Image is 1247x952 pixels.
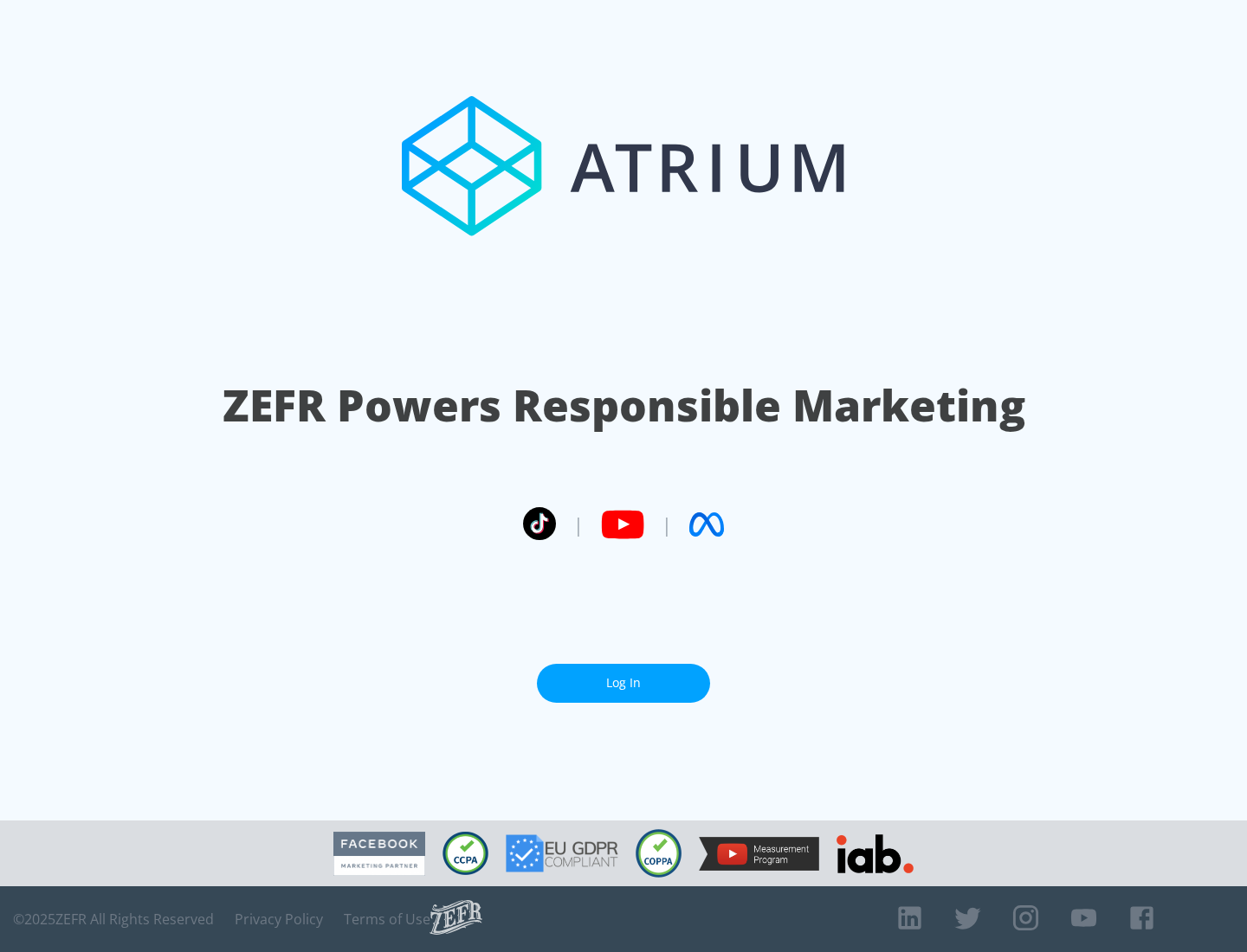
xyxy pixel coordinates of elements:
a: Log In [537,664,710,703]
a: Privacy Policy [235,910,323,928]
img: CCPA Compliant [443,832,488,875]
h1: ZEFR Powers Responsible Marketing [223,376,1025,435]
img: YouTube Measurement Program [699,837,819,871]
img: IAB [837,834,914,873]
span: | [662,511,672,537]
img: Facebook Marketing Partner [333,832,425,876]
a: Terms of Use [344,910,430,928]
span: © 2025 ZEFR All Rights Reserved [13,910,214,928]
span: | [573,511,584,537]
img: COPPA Compliant [636,829,682,878]
img: GDPR Compliant [506,834,618,872]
